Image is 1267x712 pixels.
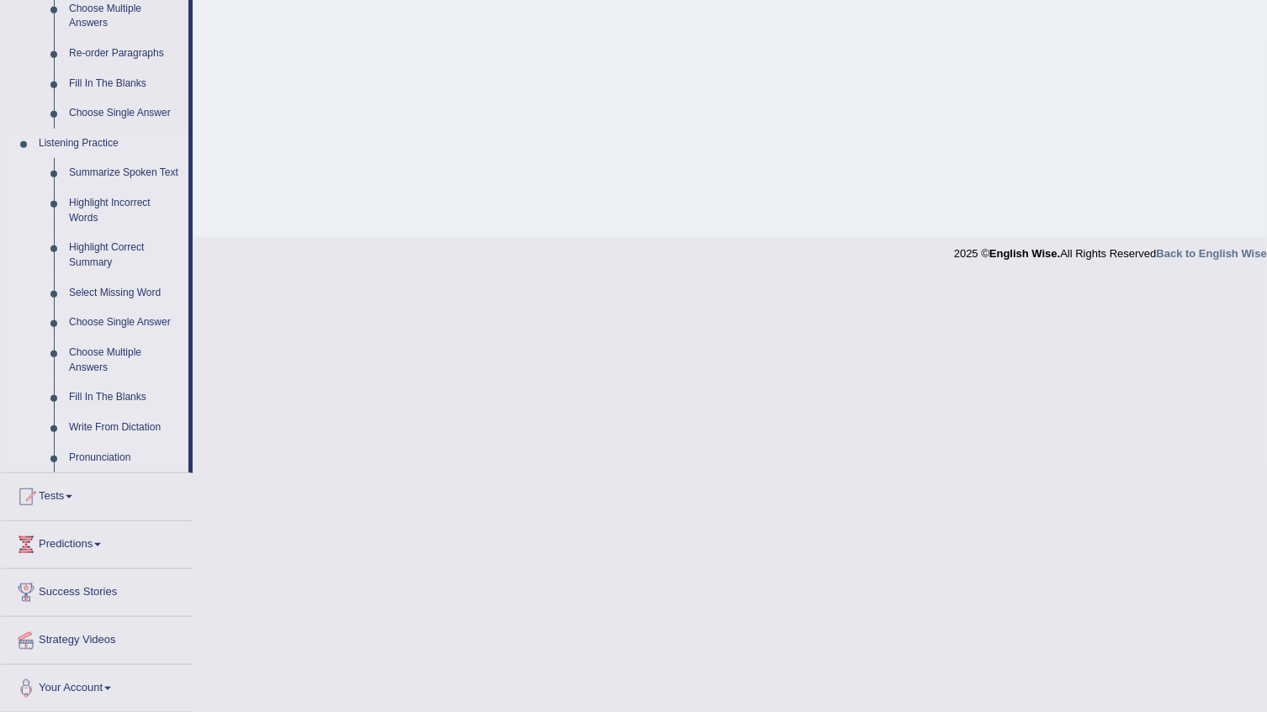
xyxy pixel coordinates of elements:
a: Your Account [1,665,193,707]
a: Strategy Videos [1,617,193,659]
strong: English Wise. [989,247,1060,260]
a: Choose Multiple Answers [61,338,188,382]
a: Summarize Spoken Text [61,158,188,188]
a: Select Missing Word [61,278,188,309]
a: Highlight Correct Summary [61,233,188,277]
a: Back to English Wise [1157,247,1267,260]
a: Pronunciation [61,443,188,473]
a: Predictions [1,521,193,563]
a: Tests [1,473,193,515]
a: Fill In The Blanks [61,382,188,413]
a: Fill In The Blanks [61,69,188,99]
a: Highlight Incorrect Words [61,188,188,233]
a: Re-order Paragraphs [61,39,188,69]
a: Listening Practice [31,129,188,159]
a: Choose Single Answer [61,98,188,129]
a: Write From Dictation [61,413,188,443]
div: 2025 © All Rights Reserved [954,237,1267,261]
a: Success Stories [1,569,193,611]
a: Choose Single Answer [61,308,188,338]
